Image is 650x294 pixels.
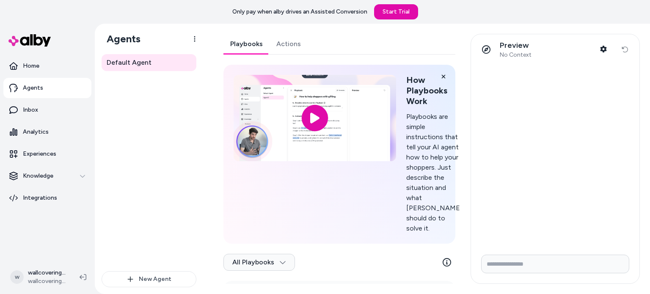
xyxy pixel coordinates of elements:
p: Home [23,62,39,70]
h2: How Playbooks Work [406,75,463,107]
a: Home [3,56,91,76]
button: All Playbooks [223,254,295,271]
a: Analytics [3,122,91,142]
span: All Playbooks [232,258,286,267]
a: Default Agent [102,54,196,71]
p: Agents [23,84,43,92]
p: Preview [500,41,532,50]
p: wallcoveringsmart Shopify [28,269,66,277]
button: Knowledge [3,166,91,186]
button: New Agent [102,271,196,287]
a: Experiences [3,144,91,164]
span: w [10,270,24,284]
a: Agents [3,78,91,98]
a: Inbox [3,100,91,120]
a: Start Trial [374,4,418,19]
p: Integrations [23,194,57,202]
a: Playbooks [223,34,270,54]
button: wwallcoveringsmart Shopifywallcoveringsmart [5,264,73,291]
p: Experiences [23,150,56,158]
h1: Agents [100,33,140,45]
input: Write your prompt here [481,255,629,273]
p: Playbooks are simple instructions that tell your AI agent how to help your shoppers. Just describ... [406,112,463,234]
img: alby Logo [8,34,51,47]
p: Only pay when alby drives an Assisted Conversion [232,8,367,16]
a: Integrations [3,188,91,208]
p: Inbox [23,106,38,114]
span: Default Agent [107,58,151,68]
span: wallcoveringsmart [28,277,66,286]
a: Actions [270,34,308,54]
p: Analytics [23,128,49,136]
p: Knowledge [23,172,53,180]
span: No Context [500,51,532,59]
